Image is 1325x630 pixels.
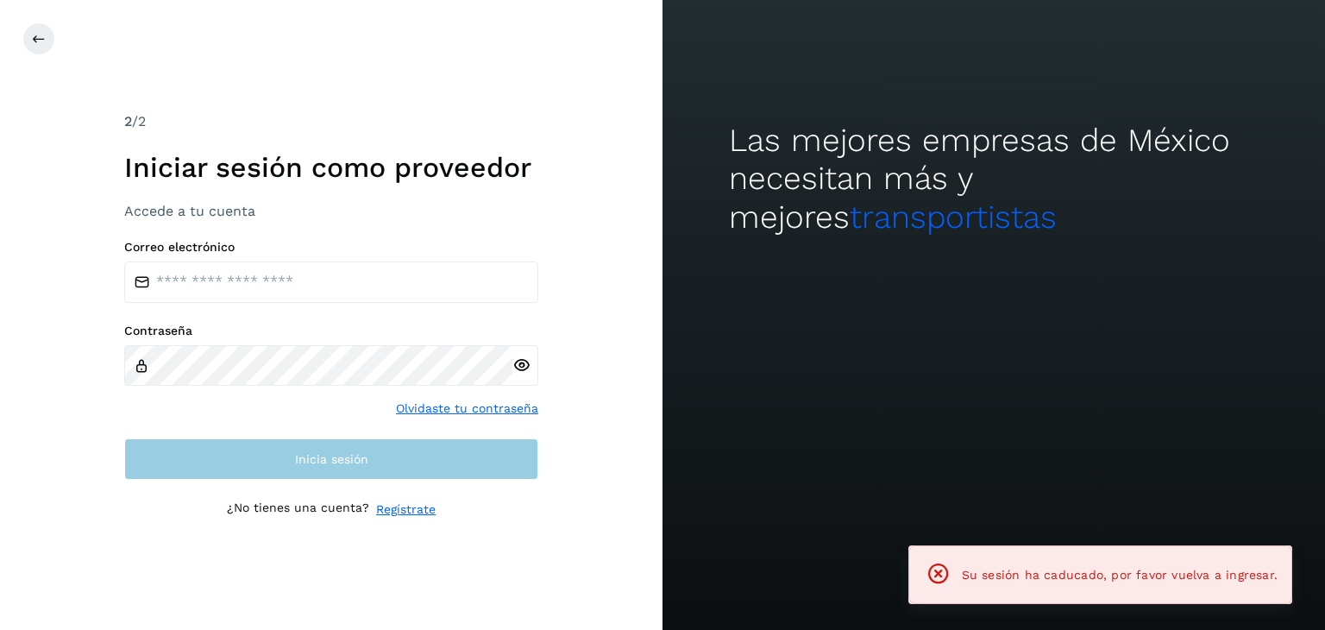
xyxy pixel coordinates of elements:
span: 2 [124,113,132,129]
a: Regístrate [376,501,436,519]
label: Contraseña [124,324,538,338]
span: Su sesión ha caducado, por favor vuelva a ingresar. [962,568,1278,582]
span: Inicia sesión [295,453,368,465]
label: Correo electrónico [124,240,538,255]
h1: Iniciar sesión como proveedor [124,151,538,184]
span: transportistas [850,198,1057,236]
button: Inicia sesión [124,438,538,480]
p: ¿No tienes una cuenta? [227,501,369,519]
h2: Las mejores empresas de México necesitan más y mejores [729,122,1259,236]
a: Olvidaste tu contraseña [396,400,538,418]
div: /2 [124,111,538,132]
h3: Accede a tu cuenta [124,203,538,219]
